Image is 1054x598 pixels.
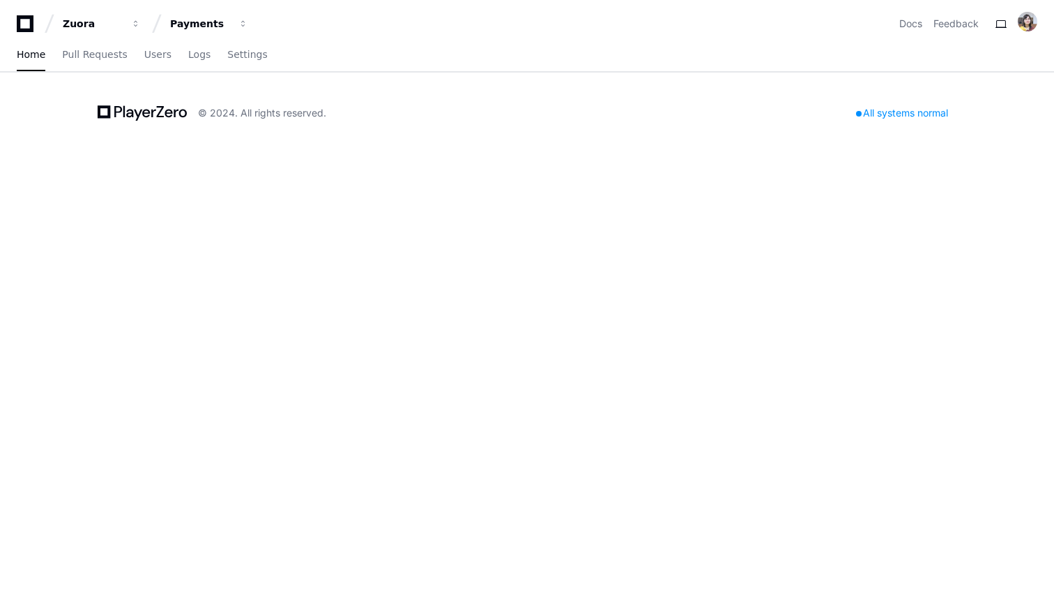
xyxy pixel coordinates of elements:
span: Logs [188,50,211,59]
a: Logs [188,39,211,71]
span: Users [144,50,171,59]
button: Payments [165,11,254,36]
span: Settings [227,50,267,59]
div: All systems normal [848,103,956,123]
span: Pull Requests [62,50,127,59]
div: © 2024. All rights reserved. [198,106,326,120]
a: Users [144,39,171,71]
a: Pull Requests [62,39,127,71]
a: Settings [227,39,267,71]
div: Payments [170,17,230,31]
div: Zuora [63,17,123,31]
span: Home [17,50,45,59]
a: Docs [899,17,922,31]
a: Home [17,39,45,71]
button: Feedback [933,17,979,31]
button: Zuora [57,11,146,36]
img: ACg8ocJp4l0LCSiC5MWlEh794OtQNs1DKYp4otTGwJyAKUZvwXkNnmc=s96-c [1018,12,1037,31]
